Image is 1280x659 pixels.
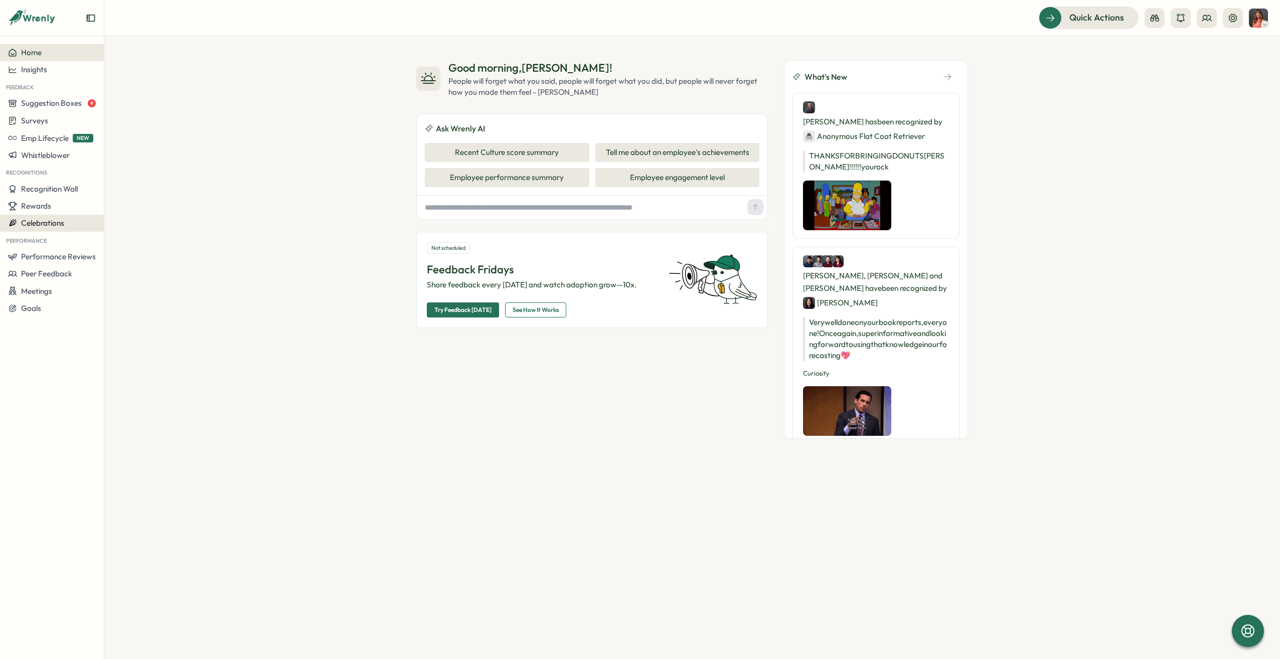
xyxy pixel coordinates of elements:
img: Nikki Kean [1249,9,1268,28]
span: See How It Works [513,303,559,317]
p: Very well done on your book reports, everyone! Once again, super informative and looking forward ... [803,317,949,361]
div: [PERSON_NAME], [PERSON_NAME] and [PERSON_NAME] have been recognized by [803,255,949,309]
span: Suggestion Boxes [21,98,82,108]
button: Expand sidebar [86,13,96,23]
div: People will forget what you said, people will forget what you did, but people will never forget h... [448,76,768,98]
span: Emp Lifecycle [21,133,69,143]
img: Ken Conner [803,101,815,113]
button: Tell me about an employee's achievements [595,143,760,162]
span: 9 [88,99,96,107]
span: Recognition Wall [21,184,78,194]
span: Try Feedback [DATE] [434,303,492,317]
button: Recent Culture score summary [425,143,589,162]
span: Celebrations [21,218,64,228]
div: Good morning , [PERSON_NAME] ! [448,60,768,76]
p: Share feedback every [DATE] and watch adoption grow—10x. [427,279,657,290]
span: Quick Actions [1069,11,1124,24]
div: [PERSON_NAME] [803,296,878,309]
div: Not scheduled [427,242,470,254]
img: Recognition Image [803,181,891,230]
span: Goals [21,303,41,313]
img: Brett Strongman [813,255,825,267]
div: Anonymous Flat Coat Retriever [803,130,925,142]
span: What's New [805,71,847,83]
button: See How It Works [505,302,566,317]
span: Meetings [21,286,52,296]
span: Insights [21,65,47,74]
button: Employee engagement level [595,168,760,187]
button: Try Feedback [DATE] [427,302,499,317]
span: Performance Reviews [21,252,96,261]
img: Maritza Arreola Amaya [832,255,844,267]
p: THANKS FOR BRINGING DONUTS [PERSON_NAME]!!!!!! you rock [803,150,949,173]
span: Whistleblower [21,150,70,160]
span: Home [21,48,42,57]
button: Quick Actions [1039,7,1139,29]
span: NEW [73,134,93,142]
span: Rewards [21,201,51,211]
p: Feedback Fridays [427,262,657,277]
div: [PERSON_NAME] has been recognized by [803,101,949,142]
img: Alexander Mellerski [803,255,815,267]
img: Austin Patrick [822,255,834,267]
button: Employee performance summary [425,168,589,187]
p: Curiosity [803,369,949,378]
span: Surveys [21,116,48,125]
span: Ask Wrenly AI [436,122,485,135]
img: Kai Tawa [803,297,815,309]
img: Recognition Image [803,386,891,436]
span: Peer Feedback [21,269,72,278]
